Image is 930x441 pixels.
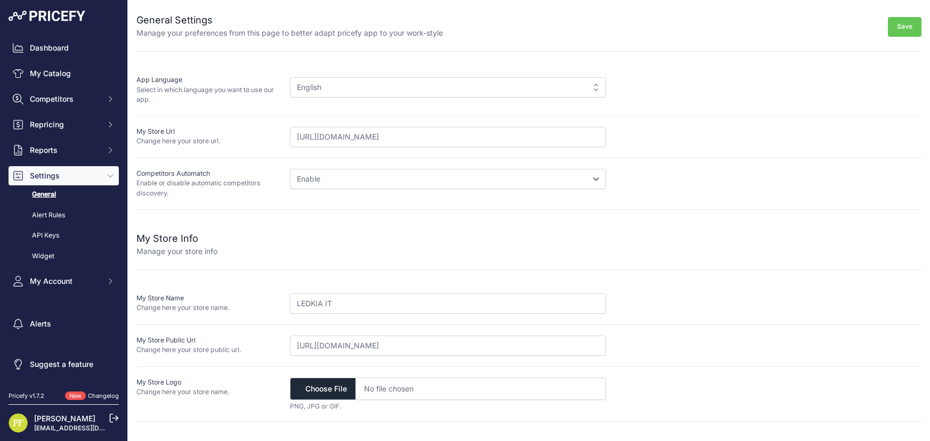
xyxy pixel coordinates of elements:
[136,136,281,146] p: Change here your store url.
[9,206,119,225] a: Alert Rules
[30,276,100,287] span: My Account
[9,247,119,266] a: Widget
[136,246,217,257] p: Manage your store info
[136,13,443,28] h2: General Settings
[9,64,119,83] a: My Catalog
[30,170,100,181] span: Settings
[290,127,606,147] input: https://www.mystore.com
[136,85,281,105] p: Select in which language you want to use our app.
[9,166,119,185] button: Settings
[34,414,95,423] a: [PERSON_NAME]
[9,226,119,245] a: API Keys
[30,119,100,130] span: Repricing
[136,178,281,198] p: Enable or disable automatic competitors discovery.
[290,402,606,411] p: PNG, JPG or GIF.
[9,141,119,160] button: Reports
[136,28,443,38] p: Manage your preferences from this page to better adapt pricefy app to your work-style
[290,336,606,356] input: My Store Name
[9,355,119,374] a: Suggest a feature
[34,424,145,432] a: [EMAIL_ADDRESS][DOMAIN_NAME]
[9,272,119,291] button: My Account
[136,293,281,304] p: My Store Name
[88,392,119,399] a: Changelog
[9,391,44,401] div: Pricefy v1.7.2
[136,127,281,137] p: My Store Url
[65,391,86,401] span: New
[9,38,119,58] a: Dashboard
[290,77,606,97] div: English
[30,94,100,104] span: Competitors
[136,336,281,346] p: My Store Public Url
[9,89,119,109] button: Competitors
[9,314,119,333] a: Alerts
[30,145,100,156] span: Reports
[9,38,119,379] nav: Sidebar
[136,303,281,313] p: Change here your store name.
[9,115,119,134] button: Repricing
[136,231,217,246] h2: My Store Info
[290,293,606,314] input: https://www.mystore.com
[136,387,281,397] p: Change here your store name.
[136,169,281,179] p: Competitors Automatch
[9,11,85,21] img: Pricefy Logo
[9,185,119,204] a: General
[136,345,281,355] p: Change here your store public url.
[888,17,921,37] button: Save
[136,378,281,388] p: My Store Logo
[136,75,281,85] p: App Language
